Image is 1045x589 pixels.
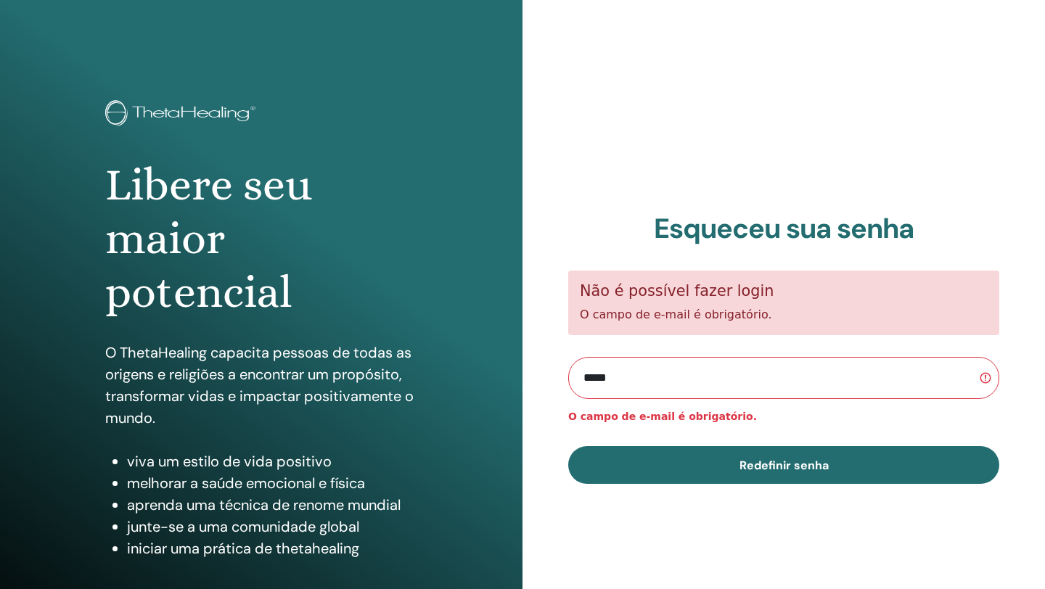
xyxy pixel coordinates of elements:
[127,474,365,493] font: melhorar a saúde emocional e física
[127,539,359,558] font: iniciar uma prática de thetahealing
[739,458,829,473] font: Redefinir senha
[127,452,332,471] font: viva um estilo de vida positivo
[580,282,774,300] font: Não é possível fazer login
[127,517,359,536] font: junte-se a uma comunidade global
[127,495,401,514] font: aprenda uma técnica de renome mundial
[105,159,312,318] font: Libere seu maior potencial
[654,210,914,247] font: Esqueceu sua senha
[568,446,999,484] button: Redefinir senha
[568,411,757,422] font: O campo de e-mail é obrigatório.
[580,308,772,321] font: O campo de e-mail é obrigatório.
[105,343,414,427] font: O ThetaHealing capacita pessoas de todas as origens e religiões a encontrar um propósito, transfo...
